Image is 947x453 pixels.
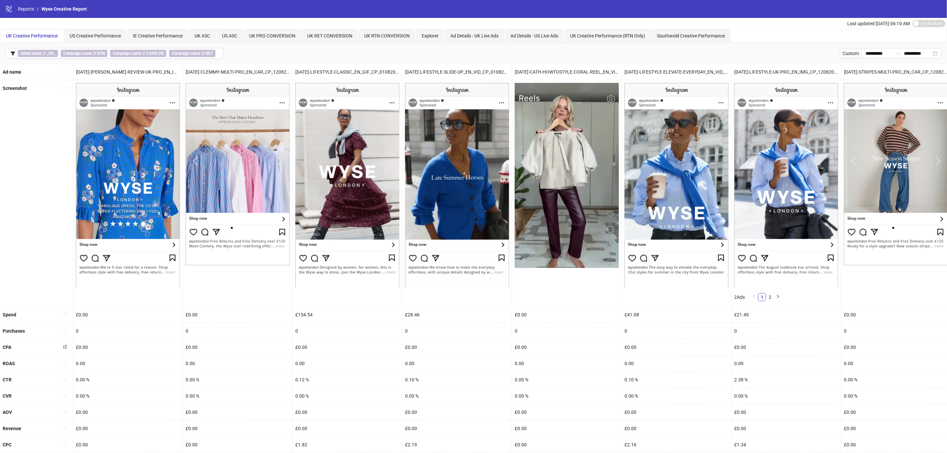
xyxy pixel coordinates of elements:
b: CATALOG [147,51,164,56]
div: £0.00 [183,307,292,323]
div: £0.00 [73,339,183,355]
div: £0.00 [293,421,402,436]
b: CPC [3,442,12,447]
div: 0.00 % [512,388,621,404]
b: Revenue [3,426,21,431]
div: £0.00 [73,307,183,323]
span: US Creative Performance [70,33,121,38]
div: 0.00 [183,356,292,371]
span: Explorer [422,33,439,38]
b: CTR [3,377,12,382]
span: 2 Ads [734,294,745,300]
div: £1.82 [293,437,402,453]
div: £0.00 [622,339,731,355]
span: right [776,294,780,298]
li: Previous Page [750,293,758,301]
span: sort-ascending [63,361,67,365]
span: sort-ascending [63,312,67,317]
span: sort-ascending [63,410,67,415]
div: £0.00 [732,421,841,436]
div: £2.19 [402,437,512,453]
span: left [752,294,756,298]
div: £0.00 [512,307,621,323]
a: Reports [17,5,35,13]
img: Screenshot 120229972540920055 [734,83,838,288]
div: [DATE]-LIFESTYLE-UK-PRO_EN_IMG_CP_12082025_F_CC_SC24_USP3_ECOM [732,64,841,80]
div: 0 [73,323,183,339]
div: 0.10 % [402,372,512,388]
div: 0 [402,323,512,339]
li: 1 [758,293,766,301]
b: Purchases [3,328,25,334]
div: £1.34 [732,437,841,453]
span: Wyse Creative Report [41,6,87,12]
b: Campaign name [172,51,200,56]
li: 2 [766,293,774,301]
div: £154.54 [293,307,402,323]
div: £0.00 [622,421,731,436]
span: sort-ascending [63,345,67,349]
div: £0.00 [73,404,183,420]
b: Screenshot [3,86,27,91]
div: 0.00 % [183,388,292,404]
span: sort-ascending [63,86,67,91]
div: [DATE]-LIFESTYLE-ELEVATE-EVERYDAY_EN_VID_CP_01082025_F_CC_SC24_None_TOF [622,64,731,80]
b: Ad name [3,69,21,75]
div: 0.00 % [183,372,292,388]
b: AOV [3,410,12,415]
span: US ASC [222,33,237,38]
img: Screenshot 120229972587390055 [186,83,290,265]
div: [DATE]-[PERSON_NAME]-REVIEW-UK-PRO_EN_IMG_CP_28072025_F_CC_SC9_None_NEWSEASON [73,64,183,80]
b: CVR [3,393,12,399]
div: £0.00 [402,421,512,436]
span: Ad Details - UK Live Ads [450,33,499,38]
b: ROAS [3,361,15,366]
div: £41.08 [622,307,731,323]
div: 0 [512,323,621,339]
span: ∌ [110,50,166,57]
span: UK ASC [195,33,210,38]
div: £0.00 [402,404,512,420]
div: 0 [622,323,731,339]
span: sort-ascending [63,377,67,382]
b: _UK_ [47,51,55,56]
div: 0.00 % [73,388,183,404]
span: IE Creative Performance [133,33,183,38]
div: [DATE]-LIFESTYLE-CLASSIC_EN_GIF_CP_01082025_F_CC_SC24_None_TOF [293,64,402,80]
div: 0.00 [622,356,731,371]
div: 0.00 % [622,388,731,404]
span: UK PRO CONVERSION [249,33,295,38]
div: £0.00 [183,339,292,355]
div: 0 [293,323,402,339]
div: £28.46 [402,307,512,323]
div: 0.00 % [512,372,621,388]
div: £0.00 [732,339,841,355]
img: Screenshot 120229138606330055 [76,83,180,288]
div: £0.00 [512,404,621,420]
div: £0.00 [293,339,402,355]
span: Southwold Creative Performance [657,33,725,38]
li: Next Page [774,293,782,301]
b: CPA [3,345,11,350]
img: Screenshot 120229434618520055 [295,83,399,288]
div: £0.00 [732,404,841,420]
div: 0.00 [512,356,621,371]
span: sort-ascending [63,328,67,333]
div: £0.00 [293,404,402,420]
span: sort-ascending [63,442,67,447]
button: Adset name ∋ _UK_Campaign name ∌ RTNCampaign name ∌ CATALOGCampaign name ∌ RET [5,48,223,59]
div: £0.00 [183,421,292,436]
b: Adset name [21,51,41,56]
div: Custom [838,48,861,59]
b: Campaign name [113,51,141,56]
span: Ad Details - US Live Ads [510,33,558,38]
li: / [37,5,39,13]
div: 0.12 % [293,372,402,388]
span: sort-ascending [63,70,67,74]
div: £21.49 [732,307,841,323]
div: 0.00 [402,356,512,371]
div: £0.00 [73,421,183,436]
a: 2 [766,293,774,301]
b: RET [206,51,213,56]
div: 0.00 % [402,388,512,404]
